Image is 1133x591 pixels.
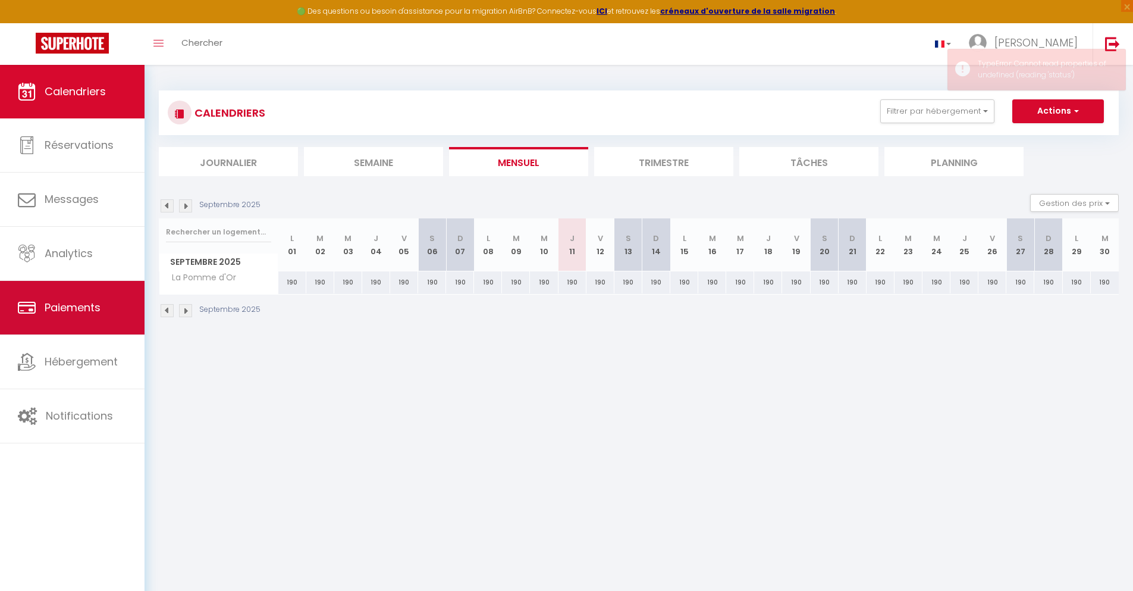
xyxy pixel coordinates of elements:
div: 190 [334,271,362,293]
span: Paiements [45,300,101,315]
span: Notifications [46,408,113,423]
div: 190 [782,271,810,293]
li: Planning [884,147,1024,176]
span: Chercher [181,36,222,49]
abbr: S [1018,233,1023,244]
div: 190 [502,271,530,293]
th: 10 [530,218,558,271]
div: 190 [839,271,867,293]
input: Rechercher un logement... [166,221,271,243]
span: [PERSON_NAME] [994,35,1078,50]
th: 03 [334,218,362,271]
div: 190 [390,271,418,293]
div: 190 [362,271,390,293]
div: 190 [1091,271,1119,293]
div: 190 [811,271,839,293]
th: 13 [614,218,642,271]
div: 190 [530,271,558,293]
th: 24 [922,218,950,271]
th: 21 [839,218,867,271]
th: 15 [670,218,698,271]
abbr: V [401,233,407,244]
abbr: L [878,233,882,244]
li: Journalier [159,147,298,176]
div: 190 [614,271,642,293]
div: 190 [754,271,782,293]
span: Analytics [45,246,93,261]
div: 190 [446,271,474,293]
div: 190 [558,271,586,293]
th: 28 [1034,218,1062,271]
button: Actions [1012,99,1104,123]
div: 190 [950,271,978,293]
abbr: M [344,233,351,244]
div: 190 [867,271,895,293]
a: Chercher [172,23,231,65]
img: ... [969,34,987,52]
span: Messages [45,192,99,207]
div: 190 [306,271,334,293]
div: 190 [895,271,922,293]
th: 18 [754,218,782,271]
div: 190 [922,271,950,293]
div: 190 [642,271,670,293]
abbr: V [794,233,799,244]
th: 17 [726,218,754,271]
th: 14 [642,218,670,271]
div: 190 [1006,271,1034,293]
th: 22 [867,218,895,271]
abbr: M [513,233,520,244]
h3: CALENDRIERS [192,99,265,126]
th: 16 [698,218,726,271]
th: 05 [390,218,418,271]
th: 12 [586,218,614,271]
abbr: L [290,233,294,244]
abbr: J [766,233,771,244]
p: Septembre 2025 [199,199,261,211]
th: 29 [1063,218,1091,271]
abbr: L [487,233,490,244]
span: Hébergement [45,354,118,369]
abbr: J [374,233,378,244]
abbr: V [598,233,603,244]
span: Calendriers [45,84,106,99]
th: 02 [306,218,334,271]
th: 04 [362,218,390,271]
th: 06 [418,218,446,271]
abbr: D [1046,233,1052,244]
div: 190 [1063,271,1091,293]
span: Septembre 2025 [159,254,278,271]
span: La Pomme d'Or [161,271,239,284]
abbr: D [849,233,855,244]
a: créneaux d'ouverture de la salle migration [660,6,835,16]
img: logout [1105,36,1120,51]
a: ICI [597,6,607,16]
th: 26 [978,218,1006,271]
abbr: L [1075,233,1078,244]
th: 07 [446,218,474,271]
th: 20 [811,218,839,271]
button: Filtrer par hébergement [880,99,994,123]
a: ... [PERSON_NAME] [960,23,1093,65]
li: Mensuel [449,147,588,176]
button: Gestion des prix [1030,194,1119,212]
abbr: M [933,233,940,244]
div: 190 [698,271,726,293]
div: 190 [670,271,698,293]
th: 09 [502,218,530,271]
abbr: J [962,233,967,244]
abbr: J [570,233,575,244]
abbr: M [316,233,324,244]
div: 190 [418,271,446,293]
th: 27 [1006,218,1034,271]
abbr: L [683,233,686,244]
p: Septembre 2025 [199,304,261,315]
th: 11 [558,218,586,271]
abbr: V [990,233,995,244]
div: TypeError: Cannot read properties of undefined (reading 'status') [978,58,1113,81]
abbr: D [457,233,463,244]
th: 01 [278,218,306,271]
div: 190 [726,271,754,293]
abbr: M [737,233,744,244]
